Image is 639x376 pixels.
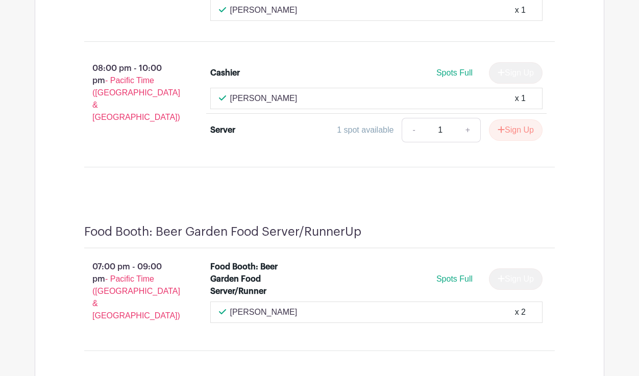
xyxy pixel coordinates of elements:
p: 07:00 pm - 09:00 pm [68,257,194,326]
span: Spots Full [436,274,473,283]
span: Spots Full [436,68,473,77]
div: Cashier [210,67,240,79]
span: - Pacific Time ([GEOGRAPHIC_DATA] & [GEOGRAPHIC_DATA]) [92,274,180,320]
h4: Food Booth: Beer Garden Food Server/RunnerUp [84,224,361,239]
button: Sign Up [489,119,543,141]
p: [PERSON_NAME] [230,92,298,105]
a: - [402,118,425,142]
p: [PERSON_NAME] [230,4,298,16]
a: + [455,118,481,142]
p: 08:00 pm - 10:00 pm [68,58,194,128]
div: Server [210,124,235,136]
div: x 1 [515,92,526,105]
p: [PERSON_NAME] [230,306,298,318]
div: x 1 [515,4,526,16]
div: 1 spot available [337,124,394,136]
div: Food Booth: Beer Garden Food Server/Runner [210,261,281,297]
div: x 2 [515,306,526,318]
span: - Pacific Time ([GEOGRAPHIC_DATA] & [GEOGRAPHIC_DATA]) [92,76,180,121]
